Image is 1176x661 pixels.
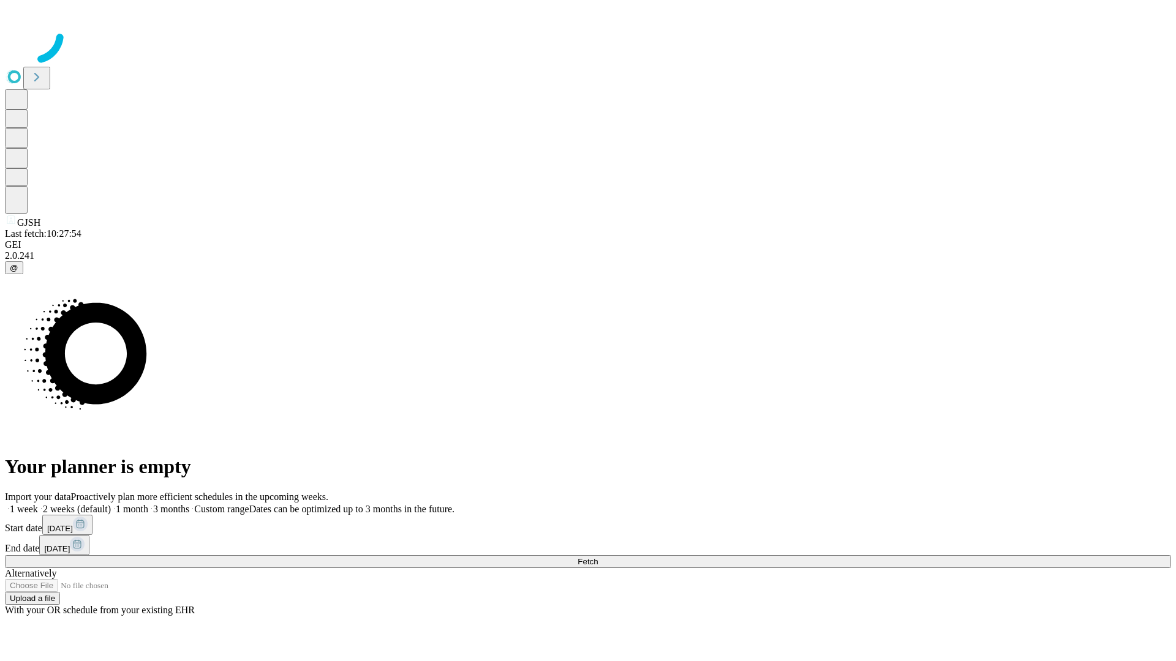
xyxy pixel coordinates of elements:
[5,250,1171,261] div: 2.0.241
[5,261,23,274] button: @
[5,239,1171,250] div: GEI
[44,544,70,553] span: [DATE]
[47,524,73,533] span: [DATE]
[5,592,60,605] button: Upload a file
[5,455,1171,478] h1: Your planner is empty
[5,605,195,615] span: With your OR schedule from your existing EHR
[10,263,18,272] span: @
[5,568,56,578] span: Alternatively
[5,515,1171,535] div: Start date
[39,535,89,555] button: [DATE]
[194,504,249,514] span: Custom range
[5,491,71,502] span: Import your data
[42,515,92,535] button: [DATE]
[43,504,111,514] span: 2 weeks (default)
[71,491,328,502] span: Proactively plan more efficient schedules in the upcoming weeks.
[116,504,148,514] span: 1 month
[578,557,598,566] span: Fetch
[249,504,454,514] span: Dates can be optimized up to 3 months in the future.
[5,228,81,239] span: Last fetch: 10:27:54
[5,555,1171,568] button: Fetch
[10,504,38,514] span: 1 week
[153,504,189,514] span: 3 months
[17,217,40,228] span: GJSH
[5,535,1171,555] div: End date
